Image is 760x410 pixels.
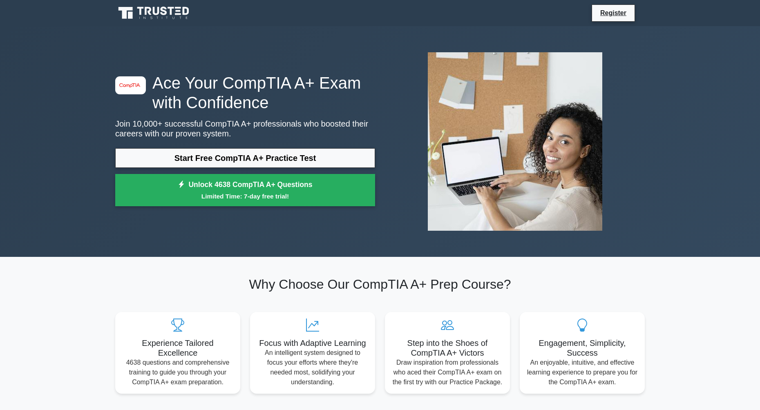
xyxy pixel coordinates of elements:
p: 4638 questions and comprehensive training to guide you through your CompTIA A+ exam preparation. [122,358,234,387]
h5: Experience Tailored Excellence [122,338,234,358]
h5: Focus with Adaptive Learning [257,338,369,348]
a: Unlock 4638 CompTIA A+ QuestionsLimited Time: 7-day free trial! [115,174,375,207]
p: Draw inspiration from professionals who aced their CompTIA A+ exam on the first try with our Prac... [391,358,503,387]
h5: Engagement, Simplicity, Success [526,338,638,358]
a: Register [595,8,631,18]
h5: Step into the Shoes of CompTIA A+ Victors [391,338,503,358]
p: An enjoyable, intuitive, and effective learning experience to prepare you for the CompTIA A+ exam. [526,358,638,387]
h1: Ace Your CompTIA A+ Exam with Confidence [115,73,375,112]
a: Start Free CompTIA A+ Practice Test [115,148,375,168]
small: Limited Time: 7-day free trial! [125,192,365,201]
p: An intelligent system designed to focus your efforts where they're needed most, solidifying your ... [257,348,369,387]
h2: Why Choose Our CompTIA A+ Prep Course? [115,276,645,292]
p: Join 10,000+ successful CompTIA A+ professionals who boosted their careers with our proven system. [115,119,375,138]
